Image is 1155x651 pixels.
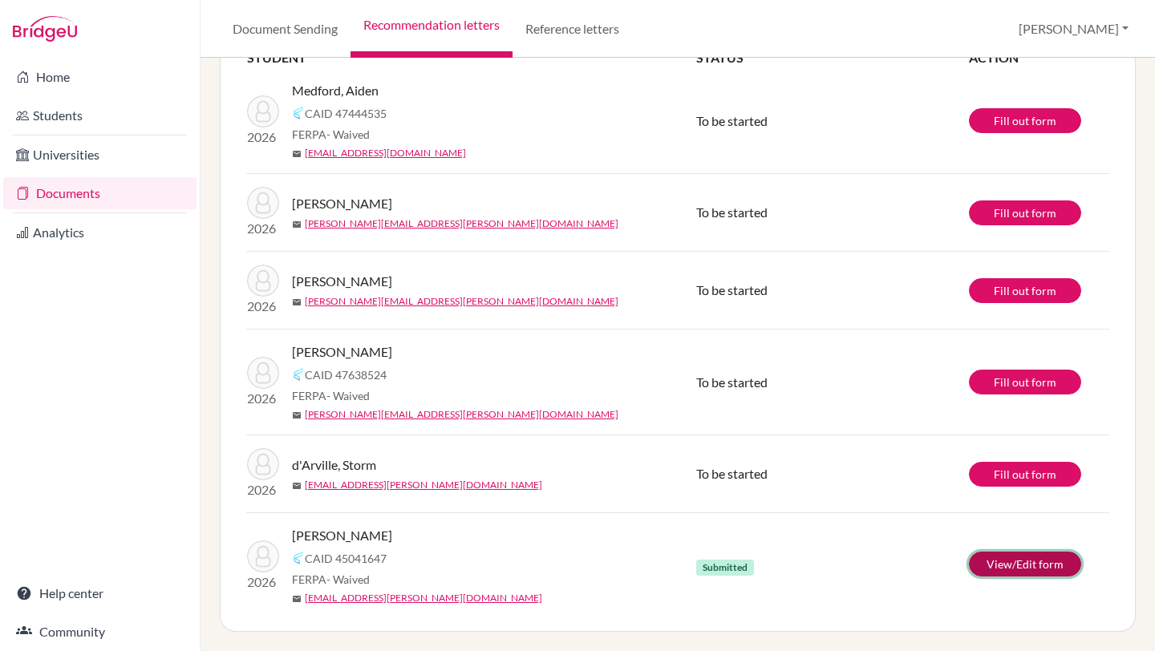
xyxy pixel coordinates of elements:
[969,200,1081,225] a: Fill out form
[247,572,279,592] p: 2026
[292,387,370,404] span: FERPA
[247,219,279,238] p: 2026
[247,389,279,408] p: 2026
[3,216,197,249] a: Analytics
[292,149,302,159] span: mail
[305,294,618,309] a: [PERSON_NAME][EMAIL_ADDRESS][PERSON_NAME][DOMAIN_NAME]
[247,297,279,316] p: 2026
[292,594,302,604] span: mail
[247,95,279,127] img: Medford, Aiden
[969,370,1081,394] a: Fill out form
[1011,14,1136,44] button: [PERSON_NAME]
[3,61,197,93] a: Home
[292,410,302,420] span: mail
[326,389,370,402] span: - Waived
[696,282,768,297] span: To be started
[292,194,392,213] span: [PERSON_NAME]
[292,571,370,588] span: FERPA
[3,616,197,648] a: Community
[696,466,768,481] span: To be started
[305,105,387,122] span: CAID 47444535
[326,572,370,586] span: - Waived
[292,272,392,291] span: [PERSON_NAME]
[292,455,376,475] span: d'Arville, Storm
[3,577,197,609] a: Help center
[969,462,1081,487] a: Fill out form
[969,278,1081,303] a: Fill out form
[305,366,387,383] span: CAID 47638524
[247,187,279,219] img: Guerra, Jeremiah
[969,108,1081,133] a: Fill out form
[3,99,197,131] a: Students
[292,342,392,362] span: [PERSON_NAME]
[305,591,542,605] a: [EMAIL_ADDRESS][PERSON_NAME][DOMAIN_NAME]
[292,81,379,100] span: Medford, Aiden
[247,127,279,147] p: 2026
[292,297,302,307] span: mail
[247,480,279,499] p: 2026
[246,47,695,68] th: STUDENT
[696,204,768,220] span: To be started
[13,16,77,42] img: Bridge-U
[305,216,618,231] a: [PERSON_NAME][EMAIL_ADDRESS][PERSON_NAME][DOMAIN_NAME]
[292,481,302,491] span: mail
[305,407,618,422] a: [PERSON_NAME][EMAIL_ADDRESS][PERSON_NAME][DOMAIN_NAME]
[292,526,392,545] span: [PERSON_NAME]
[695,47,968,68] th: STATUS
[292,220,302,229] span: mail
[305,478,542,492] a: [EMAIL_ADDRESS][PERSON_NAME][DOMAIN_NAME]
[292,107,305,119] img: Common App logo
[969,552,1081,576] a: View/Edit form
[247,265,279,297] img: Guerra, Jeremiah
[305,550,387,567] span: CAID 45041647
[292,126,370,143] span: FERPA
[3,177,197,209] a: Documents
[3,139,197,171] a: Universities
[247,357,279,389] img: ruiz, manuel
[326,127,370,141] span: - Waived
[968,47,1109,68] th: ACTION
[247,448,279,480] img: d'Arville, Storm
[696,560,754,576] span: Submitted
[292,368,305,381] img: Common App logo
[292,552,305,564] img: Common App logo
[247,540,279,572] img: Mendez, Francisco
[696,374,768,390] span: To be started
[696,113,768,128] span: To be started
[305,146,466,160] a: [EMAIL_ADDRESS][DOMAIN_NAME]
